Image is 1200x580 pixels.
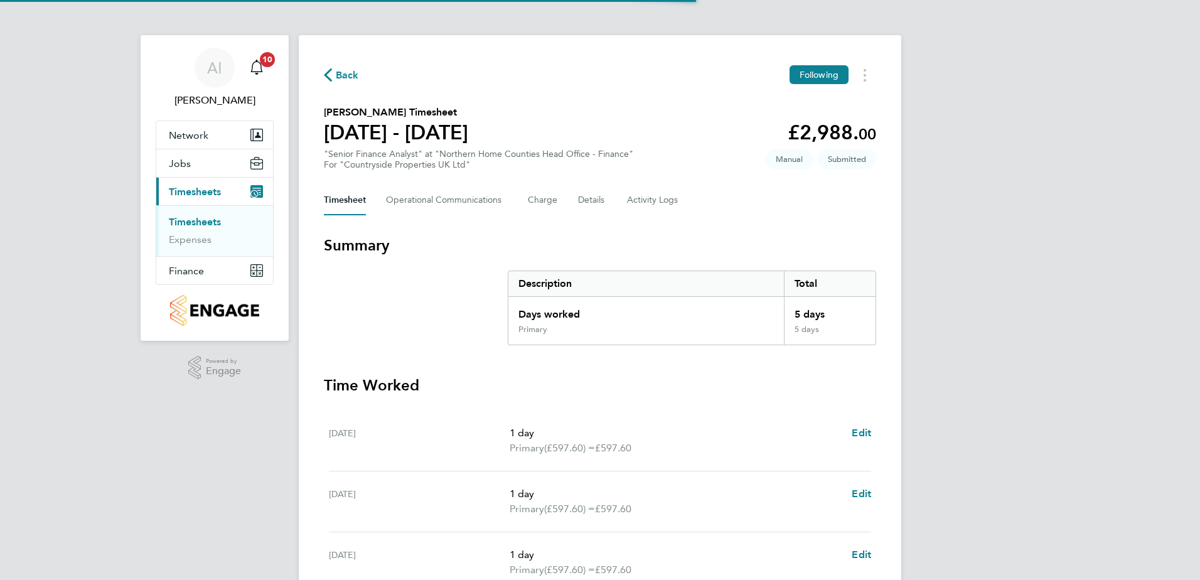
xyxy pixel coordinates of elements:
[169,216,221,228] a: Timesheets
[169,186,221,198] span: Timesheets
[854,65,876,85] button: Timesheets Menu
[788,121,876,144] app-decimal: £2,988.
[859,125,876,143] span: 00
[169,234,212,245] a: Expenses
[800,69,838,80] span: Following
[329,426,510,456] div: [DATE]
[595,442,631,454] span: £597.60
[324,235,876,255] h3: Summary
[324,105,468,120] h2: [PERSON_NAME] Timesheet
[206,356,241,367] span: Powered by
[386,185,508,215] button: Operational Communications
[188,356,242,380] a: Powered byEngage
[852,486,871,502] a: Edit
[156,93,274,108] span: Amy Ingram
[156,295,274,326] a: Go to home page
[852,549,871,561] span: Edit
[595,564,631,576] span: £597.60
[510,426,842,441] p: 1 day
[324,159,633,170] div: For "Countryside Properties UK Ltd"
[784,325,876,345] div: 5 days
[324,120,468,145] h1: [DATE] - [DATE]
[510,502,544,517] span: Primary
[336,68,359,83] span: Back
[852,426,871,441] a: Edit
[156,149,273,177] button: Jobs
[510,486,842,502] p: 1 day
[544,564,595,576] span: (£597.60) =
[595,503,631,515] span: £597.60
[784,271,876,296] div: Total
[156,121,273,149] button: Network
[170,295,259,326] img: countryside-properties-logo-retina.png
[324,375,876,395] h3: Time Worked
[508,271,876,345] div: Summary
[244,48,269,88] a: 10
[790,65,849,84] button: Following
[544,442,595,454] span: (£597.60) =
[169,158,191,169] span: Jobs
[260,52,275,67] span: 10
[508,271,784,296] div: Description
[141,35,289,341] nav: Main navigation
[852,427,871,439] span: Edit
[156,48,274,108] a: AI[PERSON_NAME]
[852,488,871,500] span: Edit
[156,178,273,205] button: Timesheets
[518,325,547,335] div: Primary
[169,265,204,277] span: Finance
[510,547,842,562] p: 1 day
[324,185,366,215] button: Timesheet
[206,366,241,377] span: Engage
[852,547,871,562] a: Edit
[324,149,633,170] div: "Senior Finance Analyst" at "Northern Home Counties Head Office - Finance"
[156,205,273,256] div: Timesheets
[510,562,544,577] span: Primary
[329,486,510,517] div: [DATE]
[324,67,359,83] button: Back
[156,257,273,284] button: Finance
[578,185,607,215] button: Details
[818,149,876,169] span: This timesheet is Submitted.
[169,129,208,141] span: Network
[508,297,784,325] div: Days worked
[784,297,876,325] div: 5 days
[766,149,813,169] span: This timesheet was manually created.
[627,185,680,215] button: Activity Logs
[544,503,595,515] span: (£597.60) =
[329,547,510,577] div: [DATE]
[510,441,544,456] span: Primary
[528,185,558,215] button: Charge
[207,60,222,76] span: AI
